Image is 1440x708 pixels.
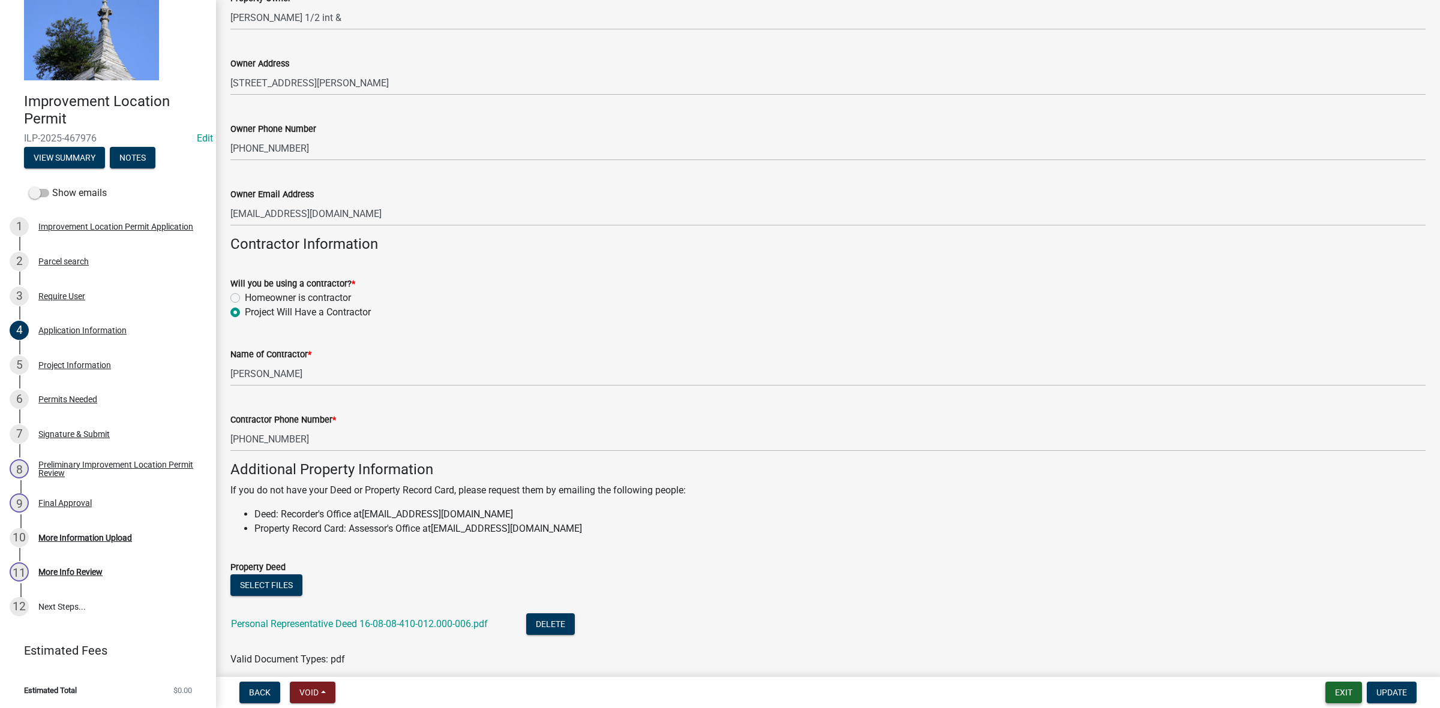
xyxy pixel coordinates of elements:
label: Will you be using a contractor? [230,280,355,288]
div: Improvement Location Permit Application [38,222,193,231]
label: Show emails [29,186,107,200]
button: Back [239,682,280,703]
h4: Contractor Information [230,236,1426,253]
div: More Information Upload [38,534,132,542]
label: Contractor Phone Number [230,416,336,424]
div: Application Information [38,326,127,335]
a: Personal Representative Deed 16-08-08-410-012.000-006.pdf [231,618,488,629]
button: View Summary [24,147,105,168]
div: More Info Review [38,568,103,576]
label: Owner Phone Number [230,125,316,134]
div: Signature & Submit [38,430,110,438]
span: Back [249,688,271,697]
div: 3 [10,287,29,306]
wm-modal-confirm: Notes [110,153,155,163]
div: Final Approval [38,499,92,507]
span: Valid Document Types: pdf [230,653,345,665]
a: Edit [197,132,213,144]
div: 10 [10,528,29,547]
button: Select files [230,574,302,596]
a: Estimated Fees [10,638,197,662]
label: Owner Email Address [230,191,314,199]
span: Void [299,688,319,697]
div: 1 [10,217,29,236]
div: 2 [10,252,29,271]
h4: Additional Property Information [230,461,1426,478]
span: ILP-2025-467976 [24,132,192,144]
a: [EMAIL_ADDRESS][DOMAIN_NAME] [431,523,582,534]
wm-modal-confirm: Edit Application Number [197,132,213,144]
button: Delete [526,613,575,635]
wm-modal-confirm: Delete Document [526,619,575,631]
div: 5 [10,355,29,375]
label: Homeowner is contractor [245,291,351,305]
label: Property Deed [230,564,286,572]
button: Notes [110,147,155,168]
div: Require User [38,292,85,300]
h4: Improvement Location Permit [24,93,206,128]
span: $0.00 [173,686,192,694]
a: [EMAIL_ADDRESS][DOMAIN_NAME] [362,508,513,520]
div: Parcel search [38,257,89,266]
li: Property Record Card: Assessor's Office at [254,522,1426,536]
wm-modal-confirm: Summary [24,153,105,163]
div: 4 [10,321,29,340]
label: Owner Address [230,60,289,68]
label: Name of Contractor [230,351,311,359]
span: Estimated Total [24,686,77,694]
div: Permits Needed [38,395,97,403]
button: Exit [1325,682,1362,703]
button: Void [290,682,335,703]
div: 9 [10,493,29,513]
div: Project Information [38,361,111,369]
button: Update [1367,682,1417,703]
li: Deed: Recorder's Office at [254,507,1426,522]
div: 8 [10,459,29,478]
p: If you do not have your Deed or Property Record Card, please request them by emailing the followi... [230,483,1426,498]
label: Project Will Have a Contractor [245,305,371,320]
div: 11 [10,562,29,582]
div: Preliminary Improvement Location Permit Review [38,460,197,477]
span: Update [1376,688,1407,697]
div: 12 [10,597,29,616]
div: 6 [10,390,29,409]
div: 7 [10,424,29,444]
